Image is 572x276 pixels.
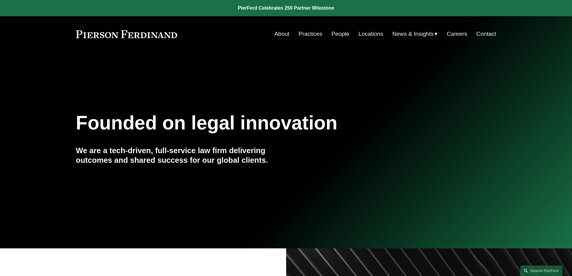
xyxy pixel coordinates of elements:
span: News & Insights [392,29,434,39]
a: Locations [359,28,383,40]
a: Search this site [520,265,562,276]
h4: We are a tech-driven, full-service law firm delivering outcomes and shared success for our global... [76,146,286,165]
a: Contact [476,28,496,40]
a: About [274,28,289,40]
a: Careers [447,28,467,40]
a: folder dropdown [392,28,438,40]
a: People [331,28,350,40]
h1: Founded on legal innovation [76,112,426,134]
a: Practices [298,28,322,40]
